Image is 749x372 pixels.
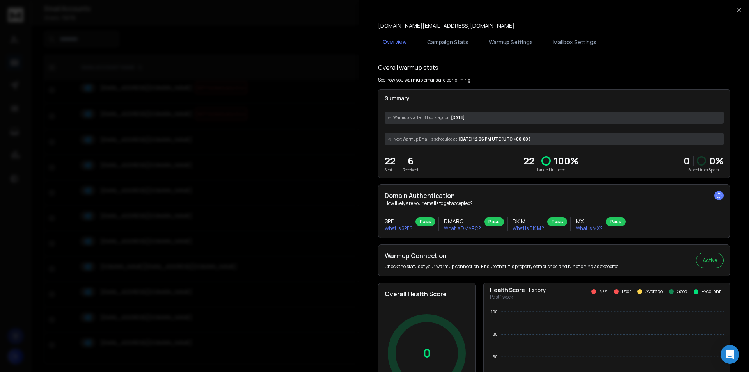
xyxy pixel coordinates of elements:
[548,34,601,51] button: Mailbox Settings
[385,200,724,206] p: How likely are your emails to get accepted?
[423,346,431,360] p: 0
[524,167,579,173] p: Landed in Inbox
[403,167,418,173] p: Received
[415,217,435,226] div: Pass
[385,263,620,270] p: Check the status of your warmup connection. Ensure that it is properly established and functionin...
[513,217,544,225] h3: DKIM
[385,289,469,299] h2: Overall Health Score
[554,155,579,167] p: 100 %
[576,217,603,225] h3: MX
[385,167,396,173] p: Sent
[701,288,721,295] p: Excellent
[513,225,544,231] p: What is DKIM ?
[524,155,534,167] p: 22
[378,22,515,30] p: [DOMAIN_NAME][EMAIL_ADDRESS][DOMAIN_NAME]
[393,136,457,142] span: Next Warmup Email is scheduled at
[490,310,497,314] tspan: 100
[385,133,724,145] div: [DATE] 12:06 PM UTC (UTC +00:00 )
[599,288,608,295] p: N/A
[403,155,418,167] p: 6
[385,155,396,167] p: 22
[484,217,504,226] div: Pass
[683,167,724,173] p: Saved from Spam
[696,253,724,268] button: Active
[606,217,626,226] div: Pass
[683,154,690,167] strong: 0
[385,225,412,231] p: What is SPF ?
[385,191,724,200] h2: Domain Authentication
[547,217,567,226] div: Pass
[493,354,497,359] tspan: 60
[622,288,631,295] p: Poor
[385,112,724,124] div: [DATE]
[378,63,438,72] h1: Overall warmup stats
[484,34,538,51] button: Warmup Settings
[576,225,603,231] p: What is MX ?
[385,251,620,260] h2: Warmup Connection
[444,225,481,231] p: What is DMARC ?
[709,155,724,167] p: 0 %
[378,77,470,83] p: See how you warmup emails are performing
[444,217,481,225] h3: DMARC
[393,115,449,121] span: Warmup started 8 hours ago on
[493,332,497,336] tspan: 80
[385,94,724,102] p: Summary
[645,288,663,295] p: Average
[677,288,687,295] p: Good
[490,294,546,300] p: Past 1 week
[490,286,546,294] p: Health Score History
[378,33,412,51] button: Overview
[422,34,473,51] button: Campaign Stats
[721,345,739,364] div: Open Intercom Messenger
[385,217,412,225] h3: SPF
